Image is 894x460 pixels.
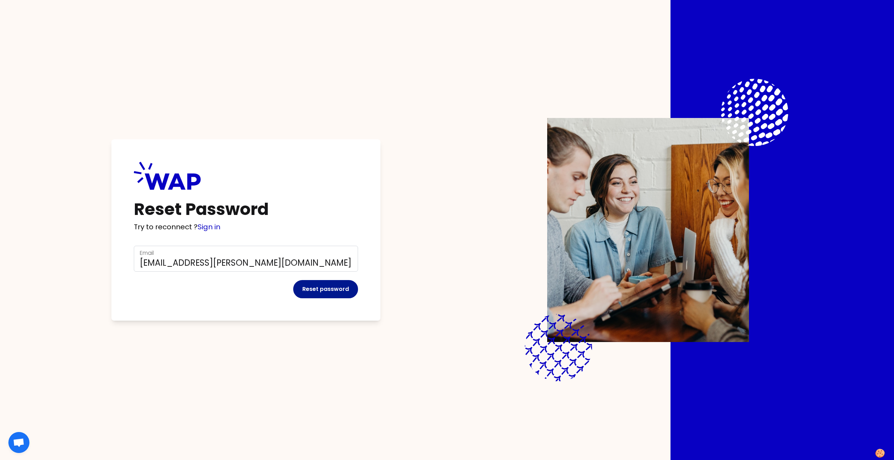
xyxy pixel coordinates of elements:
[140,249,154,257] label: Email
[8,432,29,453] div: Open chat
[293,280,358,298] button: Reset password
[547,118,749,342] img: Description
[134,201,358,218] h1: Reset Password
[134,222,358,232] p: Try to reconnect ?
[198,222,220,232] a: Sign in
